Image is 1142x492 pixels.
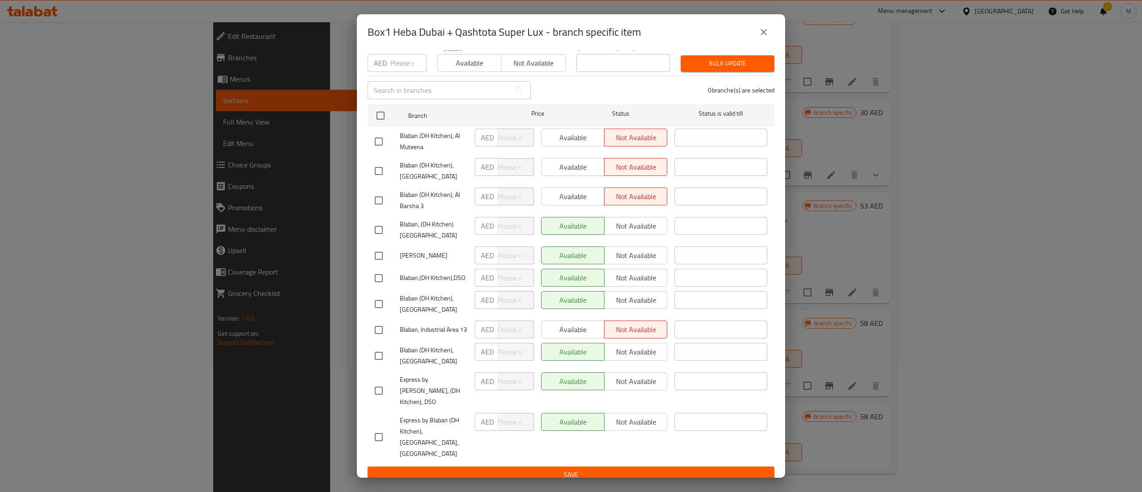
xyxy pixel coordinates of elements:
[481,132,494,143] p: AED
[400,272,468,284] span: Blaban,(DH Kitchen),DSO
[400,415,468,459] span: Express by Blaban (DH Kitchen), [GEOGRAPHIC_DATA],[GEOGRAPHIC_DATA]
[681,55,774,72] button: Bulk update
[400,160,468,182] span: Blaban (DH Kitchen), [GEOGRAPHIC_DATA]
[481,417,494,427] p: AED
[753,21,774,43] button: close
[708,86,774,95] p: 0 branche(s) are selected
[375,469,767,480] span: Save
[497,217,534,235] input: Please enter price
[400,324,468,335] span: Blaban, Industrial Area 13
[497,269,534,287] input: Please enter price
[374,58,387,68] p: AED
[497,321,534,338] input: Please enter price
[481,191,494,202] p: AED
[505,57,562,70] span: Not available
[400,250,468,261] span: [PERSON_NAME]
[497,188,534,205] input: Please enter price
[390,54,426,72] input: Please enter price
[508,108,567,119] span: Price
[481,221,494,231] p: AED
[688,58,767,69] span: Bulk update
[497,129,534,146] input: Please enter price
[400,189,468,212] span: Blaban (DH Kitchen), Al Barsha 3
[400,130,468,153] span: Blaban (DH Kitchen), Al Muteena
[497,372,534,390] input: Please enter price
[501,54,565,72] button: Not available
[400,219,468,241] span: Blaban, (DH Kitchen) [GEOGRAPHIC_DATA]
[441,57,498,70] span: Available
[368,25,641,39] h2: Box1 Heba Dubai + Qashtota Super Lux - branch specific item
[481,295,494,305] p: AED
[437,54,501,72] button: Available
[481,272,494,283] p: AED
[497,291,534,309] input: Please enter price
[575,108,667,119] span: Status
[481,324,494,335] p: AED
[400,345,468,367] span: Blaban (DH Kitchen), [GEOGRAPHIC_DATA]
[368,81,510,99] input: Search in branches
[400,293,468,315] span: Blaban (DH Kitchen), [GEOGRAPHIC_DATA]
[481,250,494,261] p: AED
[497,246,534,264] input: Please enter price
[408,110,501,121] span: Branch
[674,108,767,119] span: Status is valid till
[497,343,534,361] input: Please enter price
[497,413,534,431] input: Please enter price
[400,374,468,408] span: Express by [PERSON_NAME], (DH Kitchen), DSO
[481,376,494,387] p: AED
[497,158,534,176] input: Please enter price
[481,162,494,172] p: AED
[368,467,774,483] button: Save
[481,346,494,357] p: AED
